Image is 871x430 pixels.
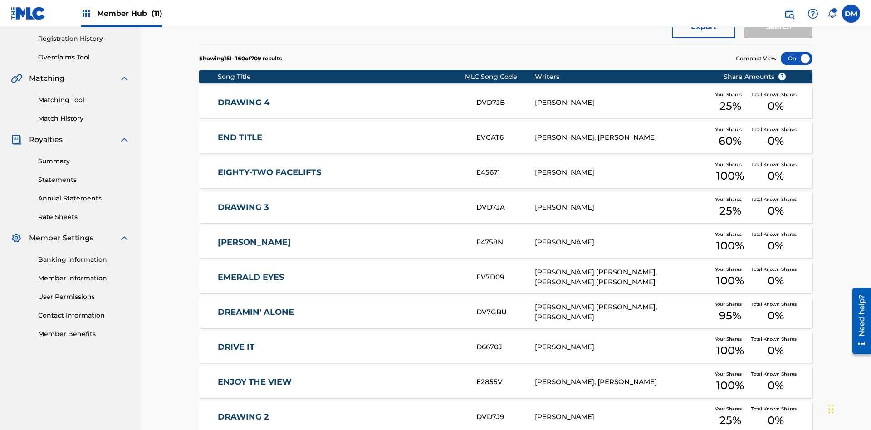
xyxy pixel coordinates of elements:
iframe: Chat Widget [826,386,871,430]
span: 0 % [768,412,784,429]
div: Drag [828,396,834,423]
iframe: Resource Center [846,284,871,359]
span: Royalties [29,134,63,145]
span: Your Shares [715,371,745,377]
span: Total Known Shares [751,371,800,377]
div: [PERSON_NAME] [535,167,710,178]
div: DVD7JA [476,202,534,213]
a: DRAWING 3 [218,202,465,213]
span: 0 % [768,377,784,394]
a: Summary [38,156,130,166]
span: Total Known Shares [751,231,800,238]
img: expand [119,134,130,145]
div: EV7D09 [476,272,534,283]
span: Member Settings [29,233,93,244]
span: 0 % [768,273,784,289]
span: 0 % [768,98,784,114]
div: DV7GBU [476,307,534,318]
span: Member Hub [97,8,162,19]
span: Total Known Shares [751,336,800,342]
a: Match History [38,114,130,123]
span: Compact View [736,54,777,63]
div: EVCAT6 [476,132,534,143]
a: Registration History [38,34,130,44]
span: 0 % [768,342,784,359]
img: search [784,8,795,19]
p: Showing 151 - 160 of 709 results [199,54,282,63]
span: 60 % [719,133,742,149]
span: 100 % [716,342,744,359]
a: DRAWING 4 [218,98,465,108]
span: 95 % [719,308,741,324]
span: Your Shares [715,336,745,342]
div: E2855V [476,377,534,387]
div: User Menu [842,5,860,23]
img: Member Settings [11,233,22,244]
span: 0 % [768,168,784,184]
a: Public Search [780,5,798,23]
img: expand [119,233,130,244]
a: DREAMIN' ALONE [218,307,465,318]
img: expand [119,73,130,84]
span: Total Known Shares [751,301,800,308]
a: Banking Information [38,255,130,264]
a: DRIVE IT [218,342,465,352]
span: Matching [29,73,64,84]
div: Notifications [827,9,837,18]
span: Total Known Shares [751,91,800,98]
span: 100 % [716,238,744,254]
span: 25 % [719,412,741,429]
div: [PERSON_NAME], [PERSON_NAME] [535,377,710,387]
span: Your Shares [715,196,745,203]
span: 25 % [719,203,741,219]
div: DVD7J9 [476,412,534,422]
a: EMERALD EYES [218,272,465,283]
div: [PERSON_NAME] [535,412,710,422]
span: Your Shares [715,161,745,168]
span: Total Known Shares [751,126,800,133]
div: Help [804,5,822,23]
span: 100 % [716,377,744,394]
a: Overclaims Tool [38,53,130,62]
div: Writers [535,72,710,82]
div: E4758N [476,237,534,248]
div: [PERSON_NAME] [535,202,710,213]
div: [PERSON_NAME] [PERSON_NAME], [PERSON_NAME] [PERSON_NAME] [535,267,710,288]
div: [PERSON_NAME] [535,237,710,248]
span: Your Shares [715,91,745,98]
a: Rate Sheets [38,212,130,222]
span: Share Amounts [724,72,786,82]
a: [PERSON_NAME] [218,237,465,248]
a: Matching Tool [38,95,130,105]
span: Your Shares [715,301,745,308]
div: [PERSON_NAME] [535,342,710,352]
span: Your Shares [715,126,745,133]
img: Royalties [11,134,22,145]
span: Your Shares [715,406,745,412]
a: DRAWING 2 [218,412,465,422]
img: Matching [11,73,22,84]
span: Your Shares [715,231,745,238]
div: [PERSON_NAME], [PERSON_NAME] [535,132,710,143]
span: 0 % [768,238,784,254]
a: Statements [38,175,130,185]
span: (11) [152,9,162,18]
span: 0 % [768,133,784,149]
div: E45671 [476,167,534,178]
span: 0 % [768,203,784,219]
span: Total Known Shares [751,161,800,168]
a: EIGHTY-TWO FACELIFTS [218,167,465,178]
a: User Permissions [38,292,130,302]
span: 0 % [768,308,784,324]
div: [PERSON_NAME] [PERSON_NAME], [PERSON_NAME] [535,302,710,322]
a: END TITLE [218,132,465,143]
span: Total Known Shares [751,266,800,273]
div: D6670J [476,342,534,352]
img: MLC Logo [11,7,46,20]
span: Your Shares [715,266,745,273]
span: Total Known Shares [751,406,800,412]
span: 100 % [716,273,744,289]
span: ? [778,73,786,80]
